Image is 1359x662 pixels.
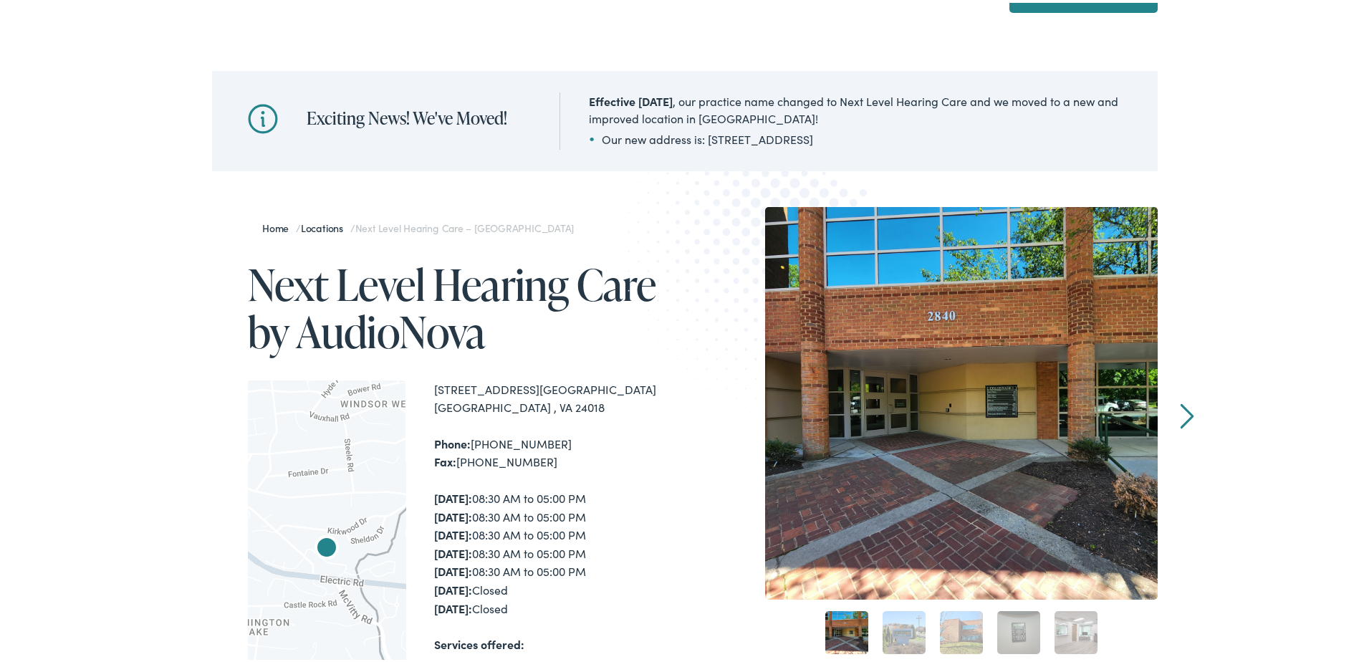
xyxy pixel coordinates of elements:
[434,432,685,469] div: [PHONE_NUMBER] [PHONE_NUMBER]
[248,258,685,352] h1: Next Level Hearing Care by AudioNova
[940,608,983,651] a: 3
[434,487,472,503] strong: [DATE]:
[262,218,574,232] span: / /
[589,90,673,106] b: Effective [DATE]
[434,486,685,615] div: 08:30 AM to 05:00 PM 08:30 AM to 05:00 PM 08:30 AM to 05:00 PM 08:30 AM to 05:00 PM 08:30 AM to 0...
[997,608,1040,651] a: 4
[434,433,471,448] strong: Phone:
[307,105,531,126] h2: Exciting News! We've Moved!
[434,506,472,522] strong: [DATE]:
[262,218,296,232] a: Home
[434,542,472,558] strong: [DATE]:
[309,529,344,564] div: Next Level Hearing Care by AudioNova
[589,128,1122,145] li: Our new address is: [STREET_ADDRESS]
[434,560,472,576] strong: [DATE]:
[883,608,926,651] a: 2
[1055,608,1098,651] a: 5
[825,608,868,651] a: 1
[434,451,456,466] strong: Fax:
[355,218,575,232] span: Next Level Hearing Care – [GEOGRAPHIC_DATA]
[434,378,685,414] div: [STREET_ADDRESS][GEOGRAPHIC_DATA] [GEOGRAPHIC_DATA] , VA 24018
[434,524,472,539] strong: [DATE]:
[589,90,1122,124] div: , our practice name changed to Next Level Hearing Care and we moved to a new and improved locatio...
[434,598,472,613] strong: [DATE]:
[434,633,524,649] strong: Services offered:
[1181,400,1194,426] a: Next
[434,579,472,595] strong: [DATE]:
[301,218,350,232] a: Locations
